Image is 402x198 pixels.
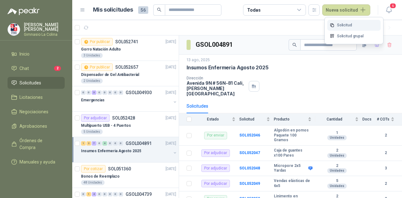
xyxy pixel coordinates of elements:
div: Todas [247,7,260,13]
p: [DATE] [166,191,176,197]
b: Caja de guantes x100 Pares [274,148,312,158]
p: Avenida 9N # 56N-81 Cali , [PERSON_NAME][GEOGRAPHIC_DATA] [187,80,246,96]
a: Por adjudicarSOL052428[DATE] Multipuerto USB - 4 Puertos5 Unidades [72,112,179,137]
p: Multipuerto USB - 4 Puertos [81,123,131,129]
div: 0 [108,90,112,95]
div: Por adjudicar [201,149,230,157]
div: 0 [118,192,123,196]
span: # COTs [377,117,389,121]
a: Manuales y ayuda [8,156,65,168]
h3: GSOL004891 [196,40,234,50]
a: Inicio [8,48,65,60]
p: [DATE] [166,64,176,70]
b: 2 [377,132,394,138]
a: Licitaciones [8,91,65,103]
a: SOL052048 [239,166,260,170]
div: 0 [113,192,118,196]
div: Unidades [327,135,347,140]
div: 0 [97,90,102,95]
span: Solicitud [239,117,265,121]
a: SOL052047 [239,151,260,155]
span: Aprobaciones [19,123,47,130]
b: 3 [377,165,394,171]
h1: Mis solicitudes [93,5,133,14]
p: GSOL004930 [126,90,152,95]
div: 3 [92,90,96,95]
span: 2 [54,66,61,71]
div: 0 [86,90,91,95]
div: 0 [81,90,86,95]
b: 5 [315,179,359,184]
div: Por publicar [81,63,113,71]
p: [DATE] [166,90,176,96]
div: 0 [108,141,112,146]
div: Por adjudicar [81,114,110,122]
div: Por cotizar [81,165,106,173]
span: Estado [195,117,231,121]
p: Insumos Enfermeria Agosto 2025 [187,64,269,71]
a: SOL052049 [239,181,260,186]
p: [PERSON_NAME] [PERSON_NAME] [24,23,65,31]
div: 0 [97,192,102,196]
p: Emergencias [81,97,105,103]
b: 1 [315,131,359,136]
b: 2 [377,150,394,156]
span: Producto [274,117,307,121]
img: Company Logo [8,24,20,35]
div: 1 [81,141,86,146]
div: 7 [92,141,96,146]
p: GSOL004739 [126,192,152,196]
a: Solicitud grupal [327,31,381,42]
div: 4 [92,192,96,196]
a: Solicitud [327,20,381,31]
span: 56 [138,6,148,14]
span: search [157,8,161,12]
div: Unidades [327,184,347,189]
th: Solicitud [239,113,274,126]
a: SOL052046 [239,133,260,137]
div: 0 [97,141,102,146]
th: Estado [195,113,239,126]
p: Dispensador de Gel Antibacterial [81,72,139,78]
p: [DATE] [166,141,176,147]
div: 0 [118,90,123,95]
span: search [292,43,297,47]
th: # COTs [377,113,402,126]
span: Solicitudes [19,79,41,86]
b: Algodón en pomos Paquete 100 Gramos [274,128,312,143]
div: Por publicar [81,38,113,45]
span: Órdenes de Compra [19,137,59,151]
div: 5 Unidades [81,129,103,134]
p: GSOL004891 [126,141,152,146]
span: 6 [389,3,396,9]
b: 2 [315,148,359,153]
p: Dirección [187,76,246,80]
b: 2 [315,163,359,169]
div: 48 Unidades [81,180,105,185]
a: Chat2 [8,62,65,74]
div: Unidades [327,153,347,158]
p: SOL051360 [108,167,131,171]
div: 1 [86,192,91,196]
span: Cantidad [315,117,354,121]
a: Órdenes de Compra [8,135,65,153]
div: 0 [108,192,112,196]
p: [DATE] [166,39,176,45]
div: 0 [113,141,118,146]
div: Solicitudes [187,103,208,110]
b: 2 [377,181,394,187]
a: Solicitudes [8,77,65,89]
a: Negociaciones [8,106,65,118]
p: [DATE] [166,115,176,121]
p: SOL052741 [115,40,138,44]
a: Por publicarSOL052741[DATE] Gorro Natación Adulto3 Unidades [72,35,179,61]
div: Unidades [327,168,347,173]
th: Docs [362,113,377,126]
span: Inicio [19,51,30,57]
div: 4 [102,141,107,146]
div: 2 [86,141,91,146]
div: 3 Unidades [81,53,103,58]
